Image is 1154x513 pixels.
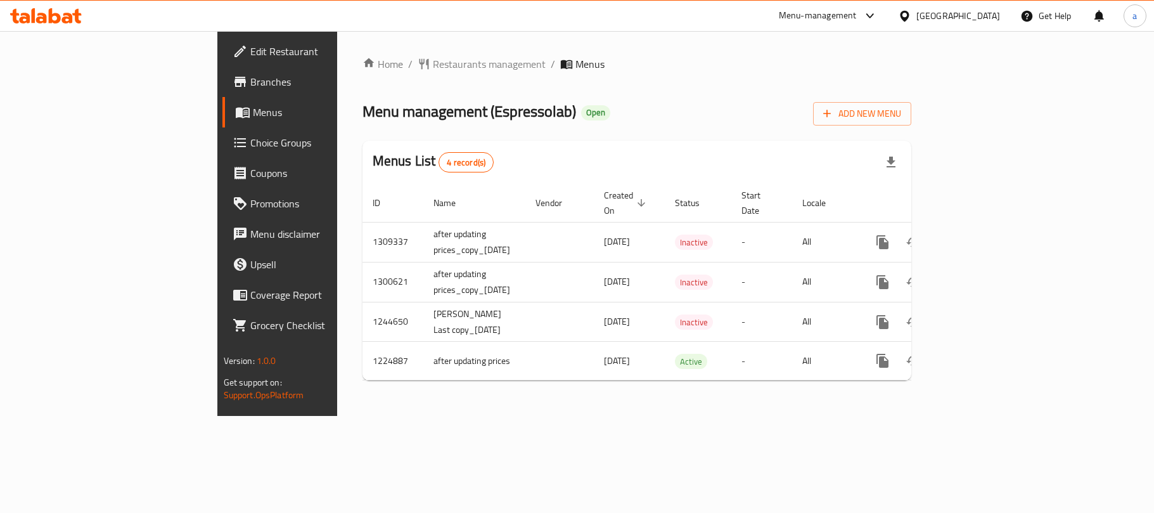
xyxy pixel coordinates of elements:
a: Edit Restaurant [222,36,410,67]
a: Menus [222,97,410,127]
span: Open [581,107,610,118]
span: Active [675,354,707,369]
td: - [731,342,792,380]
table: enhanced table [362,184,999,381]
span: ID [373,195,397,211]
a: Branches [222,67,410,97]
div: Open [581,105,610,120]
td: after updating prices [423,342,525,380]
span: 1.0.0 [257,353,276,369]
button: more [868,307,898,337]
div: Export file [876,147,906,178]
span: Branches [250,74,400,89]
span: [DATE] [604,353,630,369]
div: Inactive [675,235,713,250]
span: Menus [253,105,400,120]
a: Coupons [222,158,410,188]
span: Name [433,195,472,211]
td: after updating prices_copy_[DATE] [423,222,525,262]
a: Upsell [222,249,410,280]
td: All [792,342,857,380]
span: Start Date [741,188,777,218]
td: All [792,262,857,302]
td: after updating prices_copy_[DATE] [423,262,525,302]
nav: breadcrumb [362,56,912,72]
button: Add New Menu [813,102,911,126]
span: Inactive [675,235,713,250]
th: Actions [857,184,999,223]
button: Change Status [898,307,928,337]
a: Grocery Checklist [222,310,410,341]
span: Coupons [250,166,400,181]
li: / [408,56,413,72]
span: Inactive [675,315,713,330]
span: Restaurants management [433,56,546,72]
a: Choice Groups [222,127,410,158]
span: Locale [802,195,842,211]
div: [GEOGRAPHIC_DATA] [916,9,1000,23]
span: a [1132,9,1137,23]
li: / [551,56,555,72]
div: Inactive [675,275,713,290]
td: All [792,222,857,262]
div: Inactive [675,315,713,330]
span: 4 record(s) [439,157,493,169]
span: Menu disclaimer [250,226,400,242]
button: Change Status [898,227,928,257]
span: Get support on: [224,374,282,391]
span: Grocery Checklist [250,318,400,333]
h2: Menus List [373,152,494,172]
span: Promotions [250,196,400,211]
span: Menu management ( Espressolab ) [362,97,576,126]
span: Choice Groups [250,135,400,150]
button: Change Status [898,346,928,376]
button: more [868,227,898,257]
a: Restaurants management [418,56,546,72]
span: Menus [575,56,605,72]
span: Add New Menu [823,106,901,122]
span: Edit Restaurant [250,44,400,59]
button: Change Status [898,267,928,297]
a: Support.OpsPlatform [224,387,304,403]
span: [DATE] [604,273,630,290]
td: All [792,302,857,342]
a: Coverage Report [222,280,410,310]
span: Coverage Report [250,287,400,302]
span: Vendor [535,195,579,211]
div: Menu-management [779,8,857,23]
td: [PERSON_NAME] Last copy_[DATE] [423,302,525,342]
span: Upsell [250,257,400,272]
span: Version: [224,353,255,369]
span: [DATE] [604,233,630,250]
td: - [731,262,792,302]
td: - [731,222,792,262]
span: Status [675,195,716,211]
div: Total records count [439,152,494,172]
button: more [868,267,898,297]
span: Inactive [675,275,713,290]
td: - [731,302,792,342]
span: Created On [604,188,650,218]
a: Promotions [222,188,410,219]
span: [DATE] [604,313,630,330]
button: more [868,346,898,376]
a: Menu disclaimer [222,219,410,249]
